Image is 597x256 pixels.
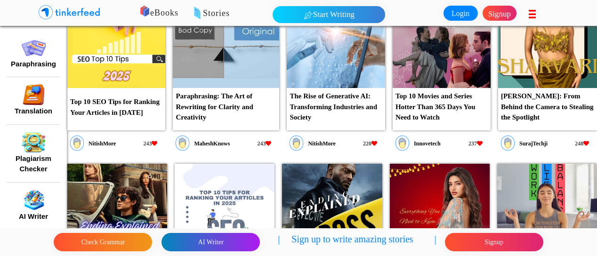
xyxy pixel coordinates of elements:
[161,233,260,251] button: AI Writer
[173,88,279,126] p: Paraphrasing: The Art of Rewriting for Clarity and Creativity
[54,233,152,251] button: Check Grammar
[278,232,436,252] p: | Sign up to write amazing stories |
[175,135,190,151] img: profile_icon.png
[22,37,46,58] img: paraphrase.png
[568,139,596,153] div: 248
[289,135,304,151] img: profile_icon.png
[515,135,552,144] p: SurajTechji
[16,211,51,223] button: AI Writer
[67,94,165,120] p: Top 10 SEO Tips for Ranking Your Articles in [DATE]
[444,6,478,21] a: Login
[393,88,491,126] p: Top 10 Movies and Series Hotter Than 365 Days You Need to Watch
[287,88,385,126] p: The Rise of Generative AI: Transforming Industries and Society
[356,139,384,153] div: 220
[304,135,339,144] p: NitishMore
[22,190,46,211] img: 1.png
[70,135,84,151] img: profile_icon.png
[273,6,385,23] button: Start Writing
[410,135,445,144] p: Innovetech
[22,132,46,153] img: 2.png
[393,36,491,128] a: Top 10 Movies and Series Hotter Than 365 Days You Need to Watch
[136,139,164,153] div: 243
[498,88,597,126] p: [PERSON_NAME]: From Behind the Camera to Stealing the Spotlight
[127,7,390,20] p: eBooks
[84,135,120,144] p: NitishMore
[395,135,410,151] img: profile_icon.png
[164,7,427,20] p: Stories
[173,36,279,128] a: Paraphrasing: The Art of Rewriting for Clarity and Creativity
[498,36,597,128] a: [PERSON_NAME]: From Behind the Camera to Stealing the Spotlight
[500,135,515,151] img: profile_icon.png
[190,135,234,144] p: MaheshKnows
[12,105,55,117] button: Translation
[461,139,490,153] div: 237
[483,6,517,21] a: Signup
[250,139,278,153] div: 243
[8,58,59,70] button: Paraphrasing
[22,84,46,105] img: translate%20icon.png
[287,36,385,128] a: The Rise of Generative AI: Transforming Industries and Society
[445,233,543,251] button: Signup
[67,36,165,117] a: Top 10 SEO Tips for Ranking Your Articles in [DATE]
